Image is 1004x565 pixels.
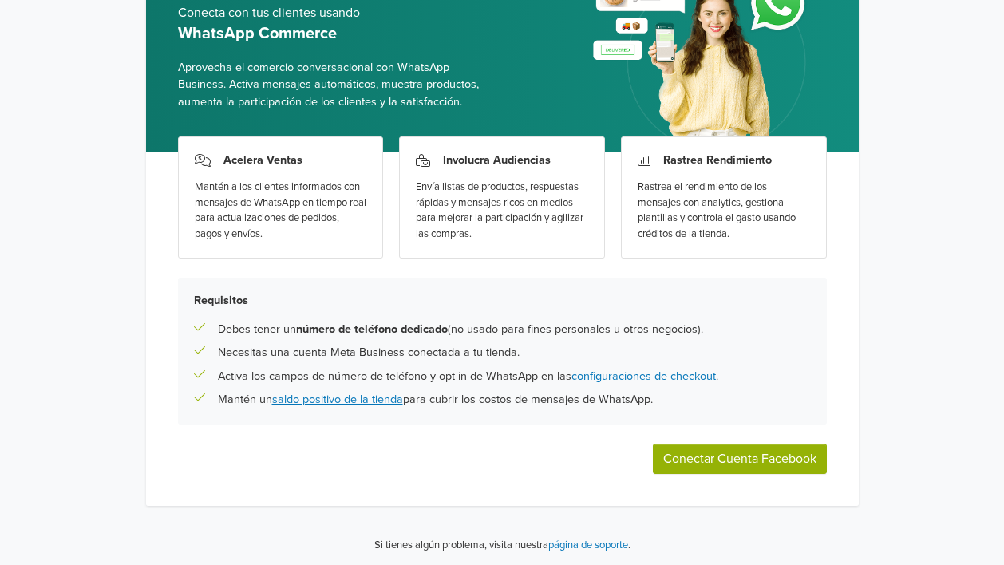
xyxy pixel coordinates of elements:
[194,294,811,307] h5: Requisitos
[272,393,403,406] a: saldo positivo de la tienda
[571,369,716,383] a: configuraciones de checkout
[218,368,718,385] p: Activa los campos de número de teléfono y opt-in de WhatsApp en las .
[223,153,302,167] h3: Acelera Ventas
[218,321,703,338] p: Debes tener un (no usado para fines personales u otros negocios).
[653,444,827,474] button: Conectar Cuenta Facebook
[443,153,551,167] h3: Involucra Audiencias
[178,6,490,21] h5: Conecta con tus clientes usando
[416,180,588,242] div: Envía listas de productos, respuestas rápidas y mensajes ricos en medios para mejorar la particip...
[178,59,490,111] span: Aprovecha el comercio conversacional con WhatsApp Business. Activa mensajes automáticos, muestra ...
[548,539,628,551] a: página de soporte
[218,344,520,362] p: Necesitas una cuenta Meta Business conectada a tu tienda.
[218,391,653,409] p: Mantén un para cubrir los costos de mensajes de WhatsApp.
[195,180,367,242] div: Mantén a los clientes informados con mensajes de WhatsApp en tiempo real para actualizaciones de ...
[638,180,810,242] div: Rastrea el rendimiento de los mensajes con analytics, gestiona plantillas y controla el gasto usa...
[178,24,490,43] h5: WhatsApp Commerce
[296,322,448,336] b: número de teléfono dedicado
[663,153,772,167] h3: Rastrea Rendimiento
[374,538,630,554] p: Si tienes algún problema, visita nuestra .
